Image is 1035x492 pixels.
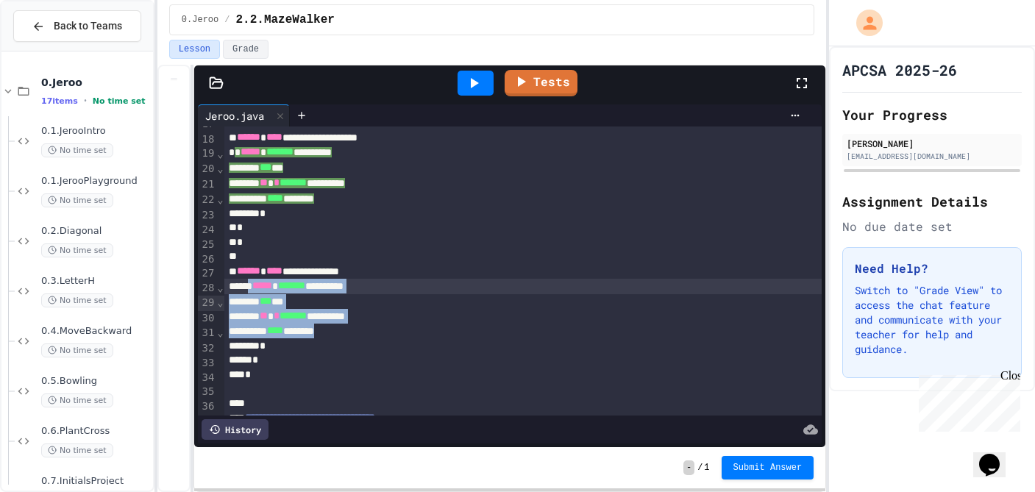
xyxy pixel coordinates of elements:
button: Grade [223,40,268,59]
h2: Assignment Details [842,191,1022,212]
div: [EMAIL_ADDRESS][DOMAIN_NAME] [847,151,1017,162]
div: 19 [198,146,216,161]
span: No time set [41,293,113,307]
span: No time set [41,393,113,407]
span: Submit Answer [733,462,803,474]
span: • [84,95,87,107]
div: 23 [198,208,216,224]
iframe: chat widget [973,433,1020,477]
span: Fold line [216,296,224,308]
span: 0.3.LetterH [41,275,150,288]
span: No time set [93,96,146,106]
div: 21 [198,177,216,193]
div: 32 [198,341,216,356]
span: Fold line [216,163,224,174]
div: 37 [198,414,216,429]
span: 0.6.PlantCross [41,425,150,438]
button: Lesson [169,40,220,59]
span: 0.Jeroo [41,76,150,89]
div: 24 [198,223,216,238]
span: Fold line [216,327,224,338]
div: 33 [198,356,216,371]
span: 1 [704,462,709,474]
span: 0.Jeroo [182,14,218,26]
h3: Need Help? [855,260,1009,277]
div: 36 [198,399,216,414]
span: Fold line [216,282,224,293]
p: Switch to "Grade View" to access the chat feature and communicate with your teacher for help and ... [855,283,1009,357]
span: - [683,460,694,475]
div: 31 [198,326,216,341]
span: Back to Teams [54,18,122,34]
button: Back to Teams [13,10,141,42]
div: 25 [198,238,216,252]
a: Tests [505,70,577,96]
span: No time set [41,343,113,357]
div: Jeroo.java [198,108,271,124]
span: No time set [41,443,113,457]
div: 28 [198,281,216,296]
div: Jeroo.java [198,104,290,126]
h2: Your Progress [842,104,1022,125]
span: 0.2.Diagonal [41,225,150,238]
span: 0.4.MoveBackward [41,325,150,338]
span: 0.5.Bowling [41,375,150,388]
span: No time set [41,243,113,257]
h1: APCSA 2025-26 [842,60,957,80]
div: My Account [841,6,886,40]
span: No time set [41,193,113,207]
div: 18 [198,132,216,147]
span: 0.1.JerooPlayground [41,175,150,188]
div: 20 [198,162,216,177]
span: 17 items [41,96,78,106]
iframe: chat widget [913,369,1020,432]
span: 0.1.JerooIntro [41,125,150,138]
div: 35 [198,385,216,399]
div: 34 [198,371,216,385]
div: 27 [198,266,216,281]
span: 2.2.MazeWalker [235,11,334,29]
span: Fold line [216,148,224,160]
div: 30 [198,311,216,326]
span: No time set [41,143,113,157]
span: Fold line [216,193,224,205]
div: History [202,419,268,440]
div: Chat with us now!Close [6,6,102,93]
span: / [224,14,230,26]
div: 26 [198,252,216,267]
div: 22 [198,193,216,208]
span: / [697,462,703,474]
div: 29 [198,296,216,310]
span: 0.7.InitialsProject [41,475,150,488]
div: [PERSON_NAME] [847,137,1017,150]
div: No due date set [842,218,1022,235]
button: Submit Answer [722,456,814,479]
